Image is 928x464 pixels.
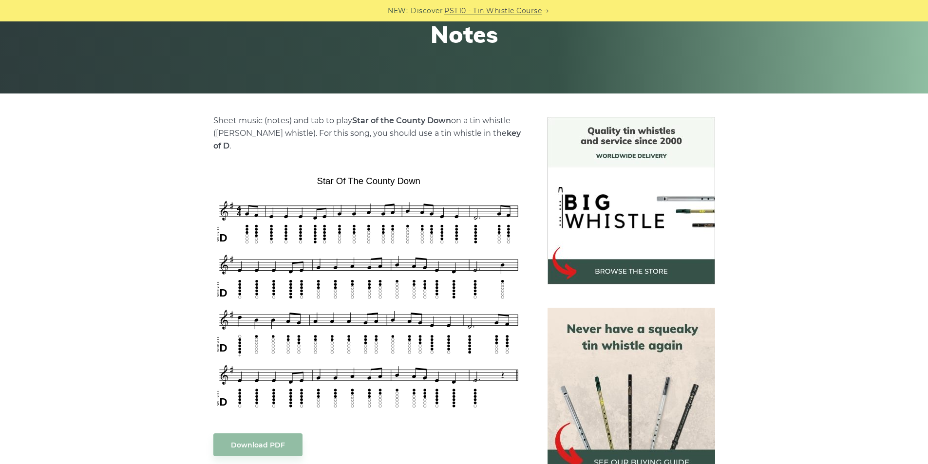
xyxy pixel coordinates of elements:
[213,129,521,150] strong: key of D
[411,5,443,17] span: Discover
[213,114,524,152] p: Sheet music (notes) and tab to play on a tin whistle ([PERSON_NAME] whistle). For this song, you ...
[548,117,715,284] img: BigWhistle Tin Whistle Store
[352,116,451,125] strong: Star of the County Down
[388,5,408,17] span: NEW:
[213,433,303,456] a: Download PDF
[444,5,542,17] a: PST10 - Tin Whistle Course
[213,172,524,414] img: Star of the County Down Tin Whistle Tab & Sheet Music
